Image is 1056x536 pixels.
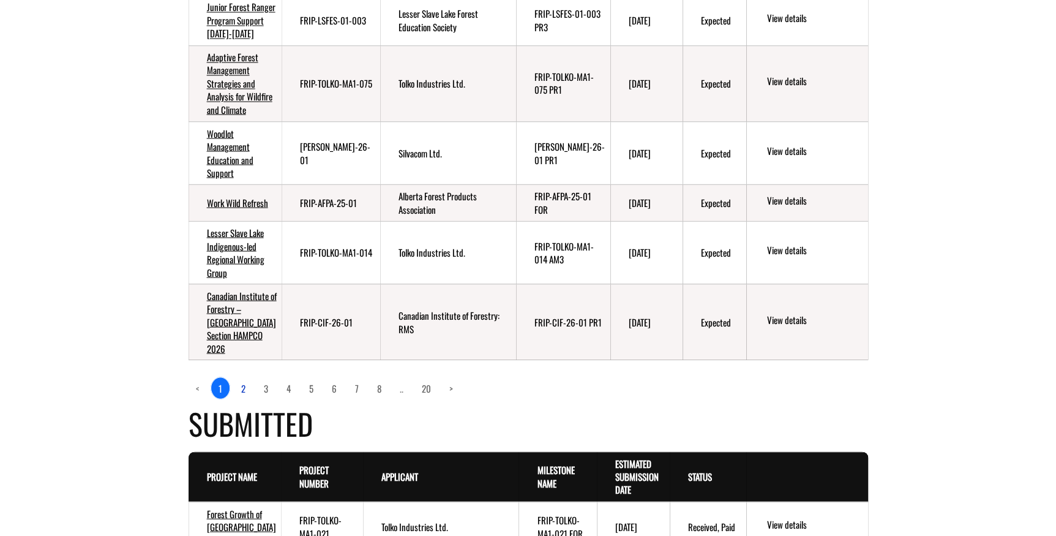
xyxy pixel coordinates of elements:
a: Applicant [381,469,418,483]
a: page 4 [279,377,298,398]
td: Woodlot Management Education and Support [189,121,282,184]
a: page 6 [324,377,344,398]
td: Expected [683,184,747,221]
th: Actions [746,451,867,502]
a: 1 [211,377,230,399]
td: 9/29/2025 [610,284,683,360]
a: page 3 [257,377,275,398]
time: [DATE] [629,245,651,259]
td: FRIP-TOLKO-MA1-014 AM3 [516,221,610,284]
td: FRIP-AFPA-25-01 FOR [516,184,610,221]
td: Expected [683,45,747,121]
a: Milestone Name [537,462,574,489]
td: Lesser Slave Lake Indigenous-led Regional Working Group [189,221,282,284]
td: action menu [746,284,867,360]
a: View details [766,12,863,26]
time: [DATE] [629,195,651,209]
a: page 2 [234,377,253,398]
td: 9/14/2025 [610,184,683,221]
a: Status [688,469,712,483]
a: page 8 [370,377,389,398]
h4: Submitted [189,401,868,445]
a: View details [766,313,863,328]
a: Previous page [189,377,207,398]
td: 9/18/2025 [610,221,683,284]
time: [DATE] [629,315,651,328]
td: Alberta Forest Products Association [380,184,516,221]
a: View details [766,243,863,258]
a: Project Name [207,469,257,483]
td: FRIP-SILVA-26-01 [282,121,380,184]
td: FRIP-CIF-26-01 [282,284,380,360]
time: [DATE] [629,146,651,159]
td: FRIP-TOLKO-MA1-075 [282,45,380,121]
td: FRIP-CIF-26-01 PR1 [516,284,610,360]
time: [DATE] [629,13,651,27]
td: Work Wild Refresh [189,184,282,221]
td: 9/14/2025 [610,45,683,121]
td: FRIP-TOLKO-MA1-075 PR1 [516,45,610,121]
a: View details [766,75,863,89]
td: action menu [746,45,867,121]
td: Expected [683,284,747,360]
a: Canadian Institute of Forestry – [GEOGRAPHIC_DATA] Section HAMPCO 2026 [207,289,277,355]
a: Woodlot Management Education and Support [207,126,253,179]
time: [DATE] [629,77,651,90]
a: page 20 [414,377,438,398]
a: Estimated Submission Date [615,456,659,496]
td: FRIP-SILVA-26-01 PR1 [516,121,610,184]
td: Tolko Industries Ltd. [380,221,516,284]
time: [DATE] [615,519,637,533]
a: View details [766,144,863,159]
td: Canadian Institute of Forestry – Rocky Mountain Section HAMPCO 2026 [189,284,282,360]
td: FRIP-TOLKO-MA1-014 [282,221,380,284]
td: action menu [746,121,867,184]
a: Adaptive Forest Management Strategies and Analysis for Wildfire and Climate [207,50,272,116]
td: Canadian Institute of Forestry: RMS [380,284,516,360]
td: Expected [683,121,747,184]
a: View details [766,518,863,532]
a: Load more pages [392,377,411,398]
a: Next page [442,377,460,398]
td: FRIP-AFPA-25-01 [282,184,380,221]
td: Expected [683,221,747,284]
td: 9/14/2025 [610,121,683,184]
a: page 7 [348,377,366,398]
a: Project Number [299,462,329,489]
a: View details [766,194,863,208]
td: Tolko Industries Ltd. [380,45,516,121]
a: page 5 [302,377,321,398]
a: Lesser Slave Lake Indigenous-led Regional Working Group [207,225,264,278]
td: action menu [746,184,867,221]
td: action menu [746,221,867,284]
td: Silvacom Ltd. [380,121,516,184]
a: Work Wild Refresh [207,195,268,209]
td: Adaptive Forest Management Strategies and Analysis for Wildfire and Climate [189,45,282,121]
